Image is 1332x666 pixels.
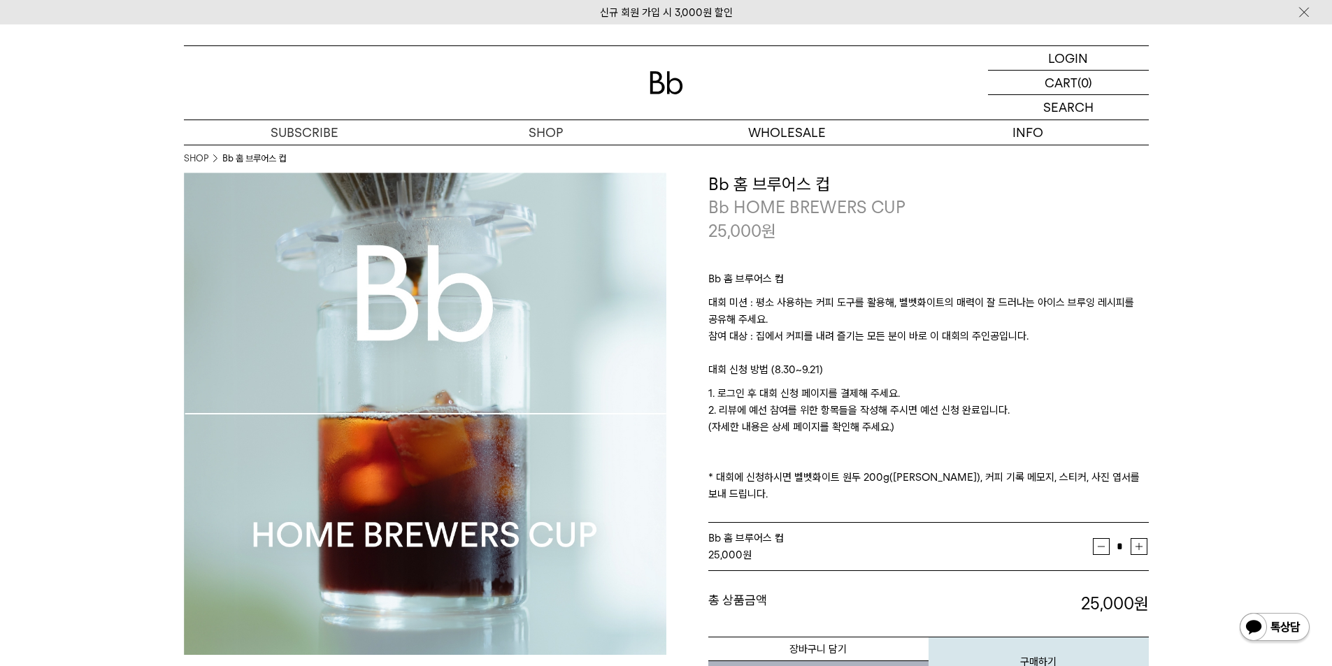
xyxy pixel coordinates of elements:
[1131,538,1147,555] button: 증가
[988,46,1149,71] a: LOGIN
[708,546,1093,563] div: 원
[708,294,1149,361] p: 대회 미션 : 평소 사용하는 커피 도구를 활용해, 벨벳화이트의 매력이 잘 드러나는 아이스 브루잉 레시피를 공유해 주세요. 참여 대상 : 집에서 커피를 내려 즐기는 모든 분이 ...
[184,120,425,145] a: SUBSCRIBE
[908,120,1149,145] p: INFO
[1238,611,1311,645] img: 카카오톡 채널 1:1 채팅 버튼
[1134,593,1149,614] b: 원
[1043,95,1094,120] p: SEARCH
[708,270,1149,294] p: Bb 홈 브루어스 컵
[708,637,929,661] button: 장바구니 담기
[1045,71,1077,94] p: CART
[708,196,1149,219] p: Bb HOME BREWERS CUP
[1081,593,1149,614] strong: 25,000
[650,71,683,94] img: 로고
[222,152,286,166] li: Bb 홈 브루어스 컵
[761,221,776,241] span: 원
[708,361,1149,385] p: 대회 신청 방법 (8.30~9.21)
[708,219,776,243] p: 25,000
[708,549,743,561] strong: 25,000
[1093,538,1110,555] button: 감소
[666,120,908,145] p: WHOLESALE
[1077,71,1092,94] p: (0)
[184,173,666,655] img: Bb 홈 브루어스 컵
[708,385,1149,502] p: 1. 로그인 후 대회 신청 페이지를 결제해 주세요. 2. 리뷰에 예선 참여를 위한 항목들을 작성해 주시면 예선 신청 완료입니다. (자세한 내용은 상세 페이지를 확인해 주세요....
[425,120,666,145] a: SHOP
[708,592,929,616] dt: 총 상품금액
[600,6,733,19] a: 신규 회원 가입 시 3,000원 할인
[1048,46,1088,70] p: LOGIN
[988,71,1149,95] a: CART (0)
[708,532,784,544] span: Bb 홈 브루어스 컵
[184,152,208,166] a: SHOP
[708,173,1149,196] h3: Bb 홈 브루어스 컵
